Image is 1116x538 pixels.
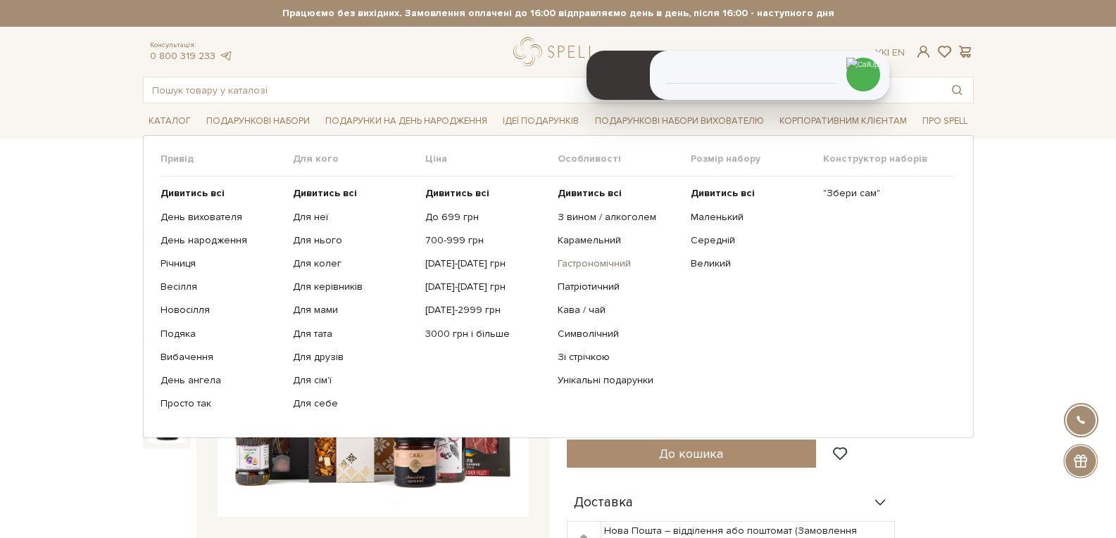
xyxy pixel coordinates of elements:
[161,328,282,340] a: Подяка
[567,440,817,468] button: До кошика
[320,110,493,132] a: Подарунки на День народження
[150,50,215,62] a: 0 800 319 233
[293,304,415,316] a: Для мами
[558,257,679,270] a: Гастрономічний
[161,281,282,293] a: Весілля
[513,37,601,66] a: logo
[161,351,282,364] a: Вибачення
[558,187,679,200] a: Дивитись всі
[293,328,415,340] a: Для тата
[823,153,955,165] span: Конструктор наборів
[691,257,813,270] a: Великий
[875,46,905,59] div: Ук
[143,110,196,132] a: Каталог
[425,211,547,224] a: До 699 грн
[143,135,974,438] div: Каталог
[425,153,558,165] span: Ціна
[293,187,415,200] a: Дивитись всі
[558,374,679,387] a: Унікальні подарунки
[558,187,622,199] b: Дивитись всі
[293,234,415,247] a: Для нього
[293,153,425,165] span: Для кого
[161,187,225,199] b: Дивитись всі
[691,211,813,224] a: Маленький
[293,374,415,387] a: Для сім'ї
[558,234,679,247] a: Карамельний
[558,153,690,165] span: Особливості
[558,211,679,224] a: З вином / алкоголем
[161,234,282,247] a: День народження
[293,187,357,199] b: Дивитись всі
[691,187,755,199] b: Дивитись всі
[941,77,973,103] button: Пошук товару у каталозі
[589,109,770,133] a: Подарункові набори вихователю
[161,187,282,200] a: Дивитись всі
[150,41,233,50] span: Консультація:
[497,110,584,132] a: Ідеї подарунків
[558,281,679,293] a: Патріотичний
[161,211,282,224] a: День вихователя
[425,328,547,340] a: 3000 грн і більше
[425,187,547,200] a: Дивитись всі
[574,497,633,509] span: Доставка
[425,281,547,293] a: [DATE]-[DATE] грн
[201,110,315,132] a: Подарункові набори
[691,187,813,200] a: Дивитись всі
[691,153,823,165] span: Розмір набору
[161,153,293,165] span: Привід
[293,281,415,293] a: Для керівників
[161,257,282,270] a: Річниця
[293,211,415,224] a: Для неї
[892,46,905,58] a: En
[823,187,945,200] a: "Збери сам"
[161,374,282,387] a: День ангела
[293,257,415,270] a: Для колег
[558,304,679,316] a: Кава / чай
[917,110,973,132] a: Про Spell
[558,328,679,340] a: Символічний
[143,7,974,20] strong: Працюємо без вихідних. Замовлення оплачені до 16:00 відправляємо день в день, після 16:00 - насту...
[219,50,233,62] a: telegram
[558,351,679,364] a: Зі стрічкою
[161,304,282,316] a: Новосілля
[425,257,547,270] a: [DATE]-[DATE] грн
[774,109,913,133] a: Корпоративним клієнтам
[691,234,813,247] a: Середній
[425,234,547,247] a: 700-999 грн
[144,77,941,103] input: Пошук товару у каталозі
[293,397,415,410] a: Для себе
[293,351,415,364] a: Для друзів
[425,187,489,199] b: Дивитись всі
[887,46,889,58] span: |
[425,304,547,316] a: [DATE]-2999 грн
[659,446,723,461] span: До кошика
[161,397,282,410] a: Просто так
